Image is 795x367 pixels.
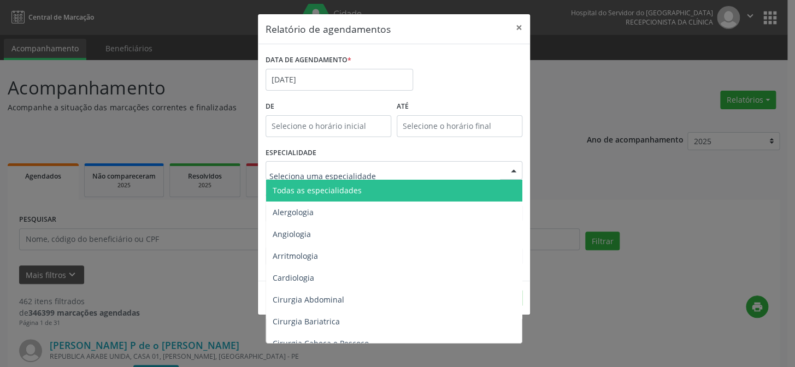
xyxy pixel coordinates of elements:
[266,98,391,115] label: De
[266,145,316,162] label: ESPECIALIDADE
[508,14,530,41] button: Close
[273,207,314,217] span: Alergologia
[266,115,391,137] input: Selecione o horário inicial
[273,338,369,348] span: Cirurgia Cabeça e Pescoço
[273,316,340,327] span: Cirurgia Bariatrica
[266,22,391,36] h5: Relatório de agendamentos
[269,165,500,187] input: Seleciona uma especialidade
[397,98,522,115] label: ATÉ
[266,52,351,69] label: DATA DE AGENDAMENTO
[266,69,413,91] input: Selecione uma data ou intervalo
[273,229,311,239] span: Angiologia
[273,294,344,305] span: Cirurgia Abdominal
[273,185,362,196] span: Todas as especialidades
[273,251,318,261] span: Arritmologia
[397,115,522,137] input: Selecione o horário final
[273,273,314,283] span: Cardiologia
